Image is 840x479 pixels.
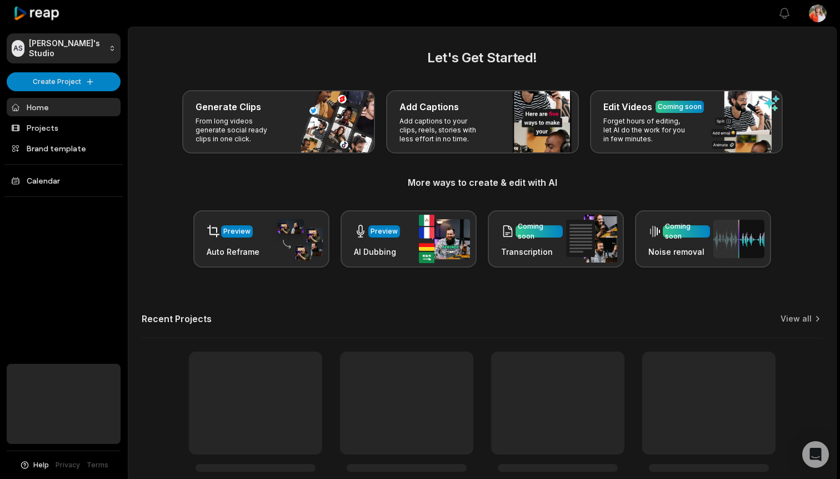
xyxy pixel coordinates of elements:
[802,441,829,468] div: Open Intercom Messenger
[399,100,459,113] h3: Add Captions
[7,171,121,190] a: Calendar
[196,117,282,144] p: From long videos generate social ready clips in one click.
[658,102,702,112] div: Coming soon
[7,98,121,116] a: Home
[781,313,812,324] a: View all
[399,117,486,144] p: Add captions to your clips, reels, stories with less effort in no time.
[56,460,80,470] a: Privacy
[501,246,563,258] h3: Transcription
[518,221,561,241] div: Coming soon
[371,226,398,236] div: Preview
[272,218,323,261] img: auto_reframe.png
[87,460,108,470] a: Terms
[603,100,652,113] h3: Edit Videos
[142,313,212,324] h2: Recent Projects
[142,48,823,68] h2: Let's Get Started!
[648,246,710,258] h3: Noise removal
[207,246,259,258] h3: Auto Reframe
[29,38,104,58] p: [PERSON_NAME]'s Studio
[142,176,823,189] h3: More ways to create & edit with AI
[354,246,400,258] h3: AI Dubbing
[196,100,261,113] h3: Generate Clips
[566,215,617,263] img: transcription.png
[7,139,121,157] a: Brand template
[7,118,121,137] a: Projects
[603,117,689,144] p: Forget hours of editing, let AI do the work for you in few minutes.
[665,221,708,241] div: Coming soon
[19,460,49,470] button: Help
[419,215,470,263] img: ai_dubbing.png
[713,220,764,258] img: noise_removal.png
[12,40,24,57] div: AS
[223,226,251,236] div: Preview
[7,72,121,91] button: Create Project
[33,460,49,470] span: Help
